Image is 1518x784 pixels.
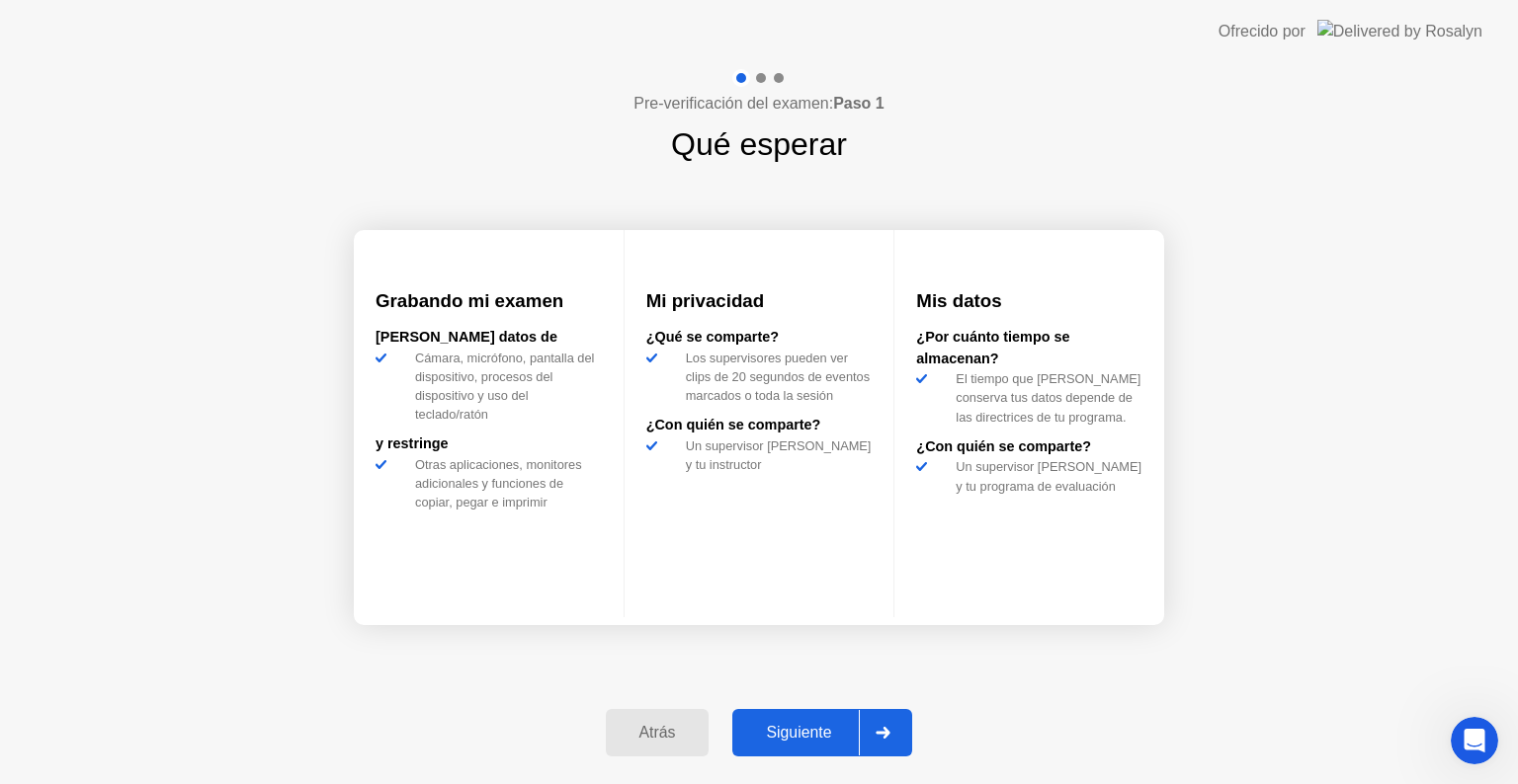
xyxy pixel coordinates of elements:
[948,369,1142,427] div: El tiempo que [PERSON_NAME] conserva tus datos depende de las directrices de tu programa.
[646,287,873,315] h3: Mi privacidad
[1317,20,1482,42] img: Delivered by Rosalyn
[678,436,873,474] div: Un supervisor [PERSON_NAME] y tu instructor
[376,433,602,455] div: y restringe
[948,457,1142,495] div: Un supervisor [PERSON_NAME] y tu programa de evaluación
[633,92,884,116] h4: Pre-verificación del examen:
[376,327,602,349] div: [PERSON_NAME] datos de
[407,455,602,512] div: Otras aplicaciones, monitores adicionales y funciones de copiar, pegar e imprimir
[612,724,704,742] div: Atrás
[671,120,847,168] h1: Qué esperar
[376,287,602,315] h3: Grabando mi examen
[646,415,873,436] div: ¿Con quién se comparte?
[916,327,1142,369] div: ¿Por cuánto tiempo se almacenan?
[738,724,859,742] div: Siguiente
[678,349,873,406] div: Los supervisores pueden ver clips de 20 segundos de eventos marcados o toda la sesión
[347,8,382,43] div: Close
[407,349,602,425] div: Cámara, micrófono, pantalla del dispositivo, procesos del dispositivo y uso del teclado/ratón
[916,287,1142,315] h3: Mis datos
[732,709,912,756] button: Siguiente
[309,8,347,45] button: Expand window
[916,436,1142,458] div: ¿Con quién se comparte?
[1451,717,1498,764] iframe: Intercom live chat
[833,95,885,112] b: Paso 1
[1219,20,1306,43] div: Ofrecido por
[606,709,710,756] button: Atrás
[646,327,873,349] div: ¿Qué se comparte?
[13,8,50,45] button: go back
